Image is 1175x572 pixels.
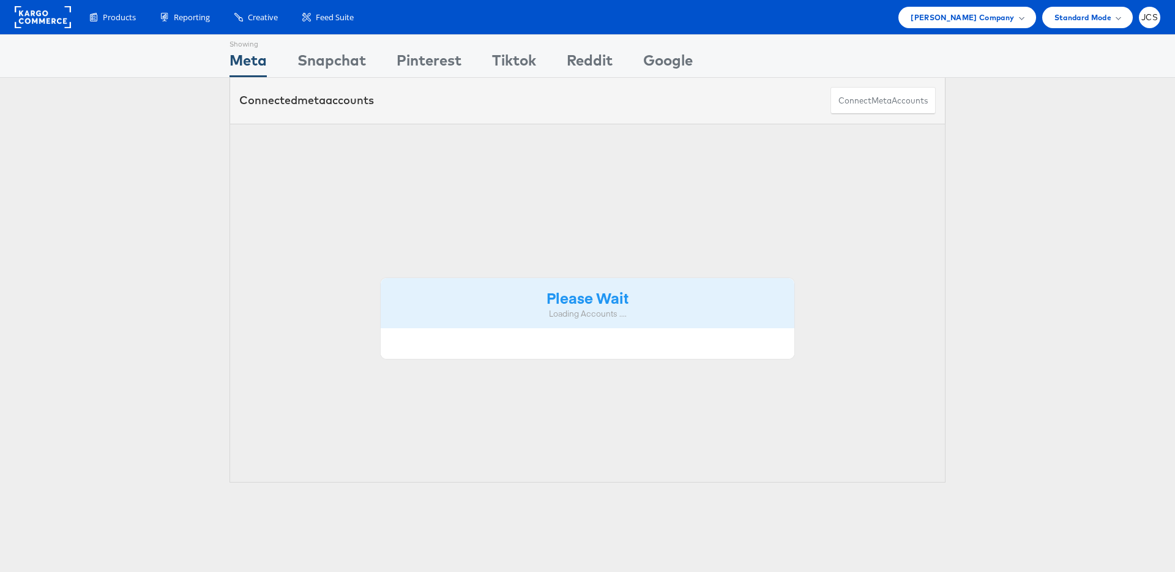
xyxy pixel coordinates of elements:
[1054,11,1111,24] span: Standard Mode
[229,35,267,50] div: Showing
[390,308,785,320] div: Loading Accounts ....
[239,92,374,108] div: Connected accounts
[397,50,461,77] div: Pinterest
[567,50,613,77] div: Reddit
[830,87,936,115] button: ConnectmetaAccounts
[643,50,693,77] div: Google
[1141,13,1158,21] span: JCS
[297,93,326,107] span: meta
[871,95,892,107] span: meta
[297,50,366,77] div: Snapchat
[248,12,278,23] span: Creative
[492,50,536,77] div: Tiktok
[911,11,1014,24] span: [PERSON_NAME] Company
[103,12,136,23] span: Products
[174,12,210,23] span: Reporting
[229,50,267,77] div: Meta
[316,12,354,23] span: Feed Suite
[546,287,629,307] strong: Please Wait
